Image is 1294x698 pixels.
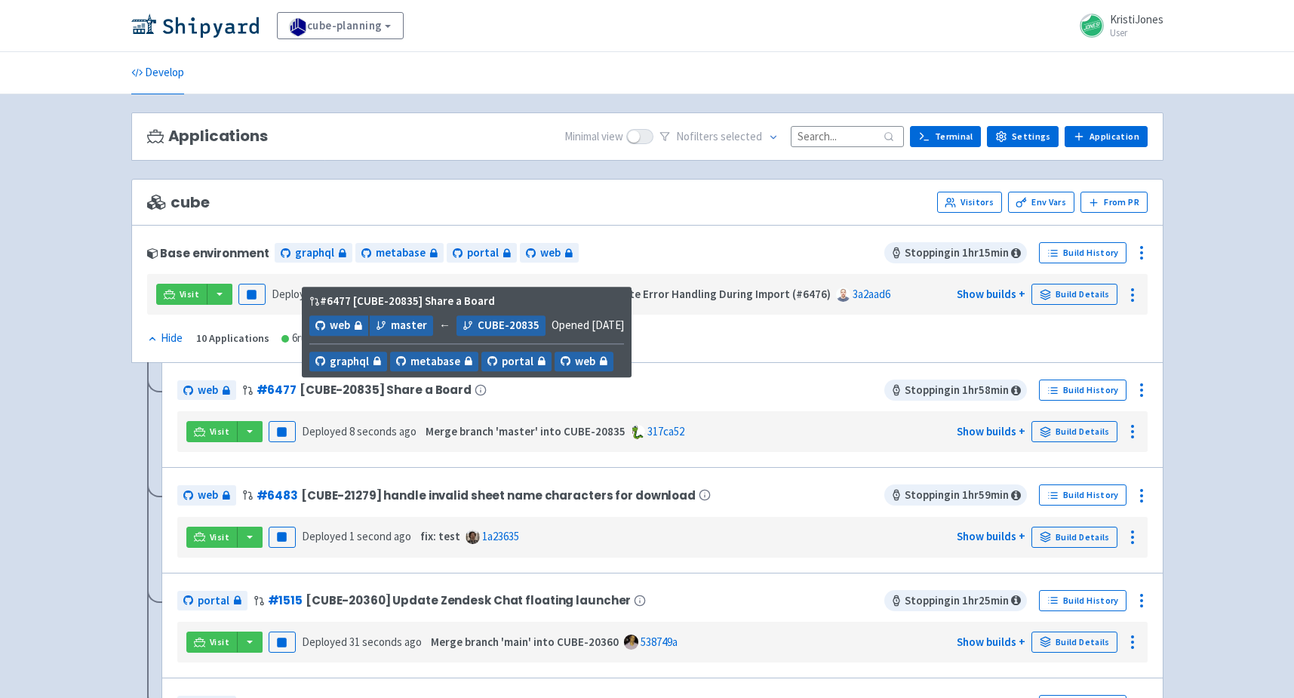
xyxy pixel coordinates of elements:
a: web [555,352,613,372]
a: 3a2aad6 [853,287,890,301]
a: Build Details [1031,632,1117,653]
a: #6483 [257,487,298,503]
span: ← [439,317,450,334]
button: Pause [269,527,296,548]
a: Show builds + [957,529,1025,543]
div: # 6477 [CUBE-20835] Share a Board [309,293,495,310]
span: metabase [376,244,426,262]
a: Develop [131,52,184,94]
span: Deployed [302,635,422,649]
time: 31 seconds ago [349,635,422,649]
a: 1a23635 [482,529,519,543]
span: Minimal view [564,128,623,146]
span: web [198,487,218,504]
span: KristiJones [1110,12,1163,26]
span: web [198,382,218,399]
strong: Merge branch 'main' into CUBE-20360 [431,635,619,649]
div: Base environment [147,247,269,260]
a: CUBE-20835 [456,315,546,336]
button: From PR [1080,192,1148,213]
span: selected [721,129,762,143]
time: 8 seconds ago [349,424,416,438]
span: Stopping in 1 hr 59 min [884,484,1027,506]
span: Visit [210,426,229,438]
span: Visit [210,531,229,543]
a: Show builds + [957,287,1025,301]
a: graphql [275,243,352,263]
a: metabase [355,243,444,263]
div: 6 running [281,330,333,347]
button: Pause [269,632,296,653]
h3: Applications [147,128,268,145]
a: Env Vars [1008,192,1074,213]
a: web [177,380,236,401]
button: Pause [238,284,266,305]
a: Visit [186,632,238,653]
a: metabase [390,352,478,372]
button: Hide [147,330,184,347]
a: Visit [186,527,238,548]
span: cube [147,194,210,211]
a: master [370,315,433,336]
span: graphql [295,244,334,262]
span: portal [502,353,533,371]
span: Visit [210,636,229,648]
time: 1 second ago [349,529,411,543]
input: Search... [791,126,904,146]
span: graphql [330,353,369,371]
img: Shipyard logo [131,14,259,38]
strong: Merge branch 'master' into CUBE-20835 [426,424,625,438]
a: Build History [1039,242,1126,263]
span: CUBE-20835 [478,317,539,334]
strong: fix: test [420,529,460,543]
span: Stopping in 1 hr 25 min [884,590,1027,611]
a: KristiJones User [1071,14,1163,38]
small: User [1110,28,1163,38]
span: metabase [410,353,460,371]
div: Hide [147,330,183,347]
a: Visit [186,421,238,442]
span: web [540,244,561,262]
a: Build History [1039,590,1126,611]
a: graphql [309,352,387,372]
div: 10 Applications [196,330,269,347]
a: Build Details [1031,527,1117,548]
span: [CUBE-20360] Update Zendesk Chat floating launcher [306,594,631,607]
span: master [391,317,427,334]
a: 317ca52 [647,424,684,438]
a: #6477 [257,382,297,398]
span: Visit [180,288,199,300]
a: Build History [1039,484,1126,506]
a: web [177,485,236,506]
span: Stopping in 1 hr 15 min [884,242,1027,263]
span: Deployed [302,424,416,438]
span: portal [198,592,229,610]
span: [CUBE-21279] handle invalid sheet name characters for download [301,489,696,502]
span: portal [467,244,499,262]
a: Visit [156,284,207,305]
span: Deployed [302,529,411,543]
span: Deployed [272,287,385,301]
time: [DATE] [592,318,624,332]
a: Terminal [910,126,981,147]
a: web [520,243,579,263]
a: portal [177,591,247,611]
a: Build Details [1031,284,1117,305]
span: [CUBE-20835] Share a Board [300,383,472,396]
span: No filter s [676,128,762,146]
a: Show builds + [957,635,1025,649]
a: Application [1065,126,1147,147]
a: 538749a [641,635,678,649]
a: Settings [987,126,1059,147]
a: portal [447,243,517,263]
span: Opened [552,318,624,332]
a: cube-planning [277,12,404,39]
a: Build Details [1031,421,1117,442]
span: Stopping in 1 hr 58 min [884,380,1027,401]
span: web [330,317,350,334]
span: web [575,353,595,371]
a: Visitors [937,192,1002,213]
button: Pause [269,421,296,442]
a: Show builds + [957,424,1025,438]
a: portal [481,352,552,372]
